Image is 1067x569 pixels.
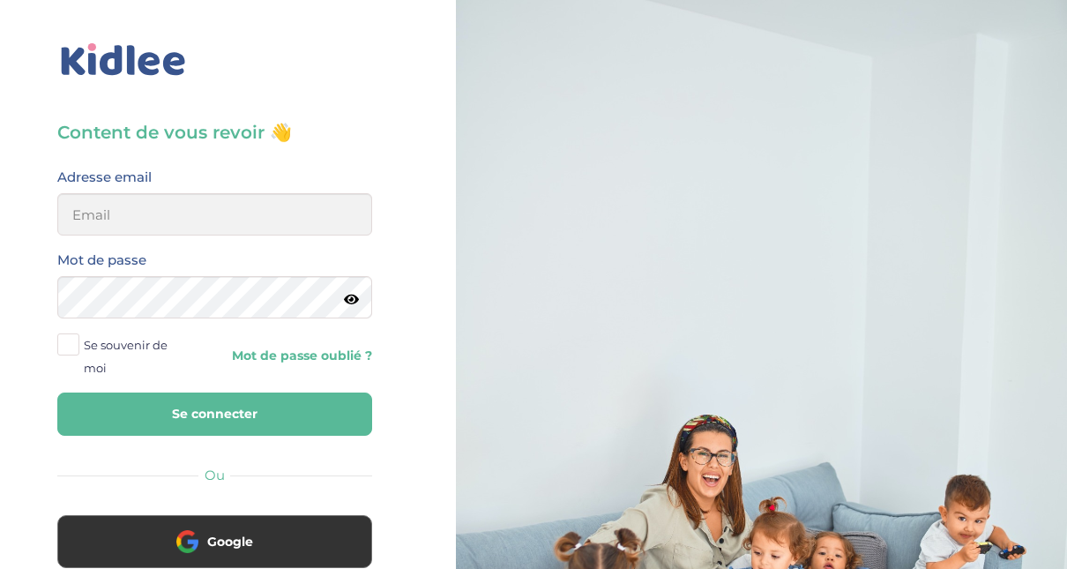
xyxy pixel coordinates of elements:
label: Adresse email [57,166,152,189]
button: Google [57,515,372,568]
img: logo_kidlee_bleu [57,40,190,80]
span: Se souvenir de moi [84,333,188,379]
img: google.png [176,530,198,552]
label: Mot de passe [57,249,146,272]
a: Mot de passe oublié ? [228,348,371,364]
button: Se connecter [57,393,372,436]
span: Google [207,533,253,550]
h3: Content de vous revoir 👋 [57,120,372,145]
input: Email [57,193,372,236]
span: Ou [205,467,225,483]
a: Google [57,545,372,562]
